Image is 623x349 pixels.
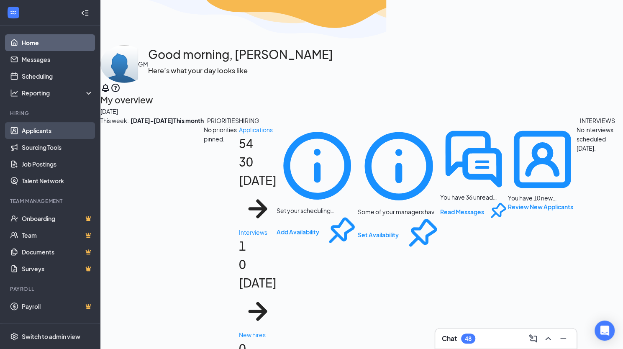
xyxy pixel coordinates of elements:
svg: Info [358,125,440,208]
b: This month [173,116,204,125]
button: ComposeMessage [526,332,540,345]
div: New hires [239,330,277,339]
button: Add Availability [277,227,319,236]
a: OnboardingCrown [22,210,93,227]
div: PRIORITIES [207,116,239,125]
div: No priorities pinned. [204,125,239,144]
div: Some of your managers have not set their interview availability yet [358,208,440,216]
div: 30 [DATE] [239,153,277,190]
div: GM [138,59,148,69]
svg: QuestionInfo [110,83,120,93]
svg: Minimize [558,334,568,344]
a: Scheduling [22,68,93,85]
a: Talent Network [22,172,93,189]
div: Interviews [239,228,277,237]
button: Read Messages [440,207,484,216]
svg: Pin [323,215,358,250]
div: Switch to admin view [22,332,80,341]
h3: Chat [442,334,457,343]
div: 0 [DATE] [239,255,277,292]
div: You have 36 unread message(s) from active applicants [440,193,508,201]
a: SurveysCrown [22,260,93,277]
a: TeamCrown [22,227,93,244]
div: INTERVIEWS [580,116,615,125]
div: Reporting [22,89,94,97]
a: Job Postings [22,156,93,172]
button: ChevronUp [541,332,555,345]
svg: ArrowRight [239,293,277,330]
h2: My overview [100,93,623,107]
svg: Pin [402,216,440,254]
div: Set your scheduling availability to ensure interviews can be set up [277,125,358,249]
svg: Info [277,125,358,206]
svg: ArrowRight [239,190,277,228]
a: Applications5430 [DATE]ArrowRight [239,125,277,228]
svg: DoubleChatActive [440,125,508,193]
a: Interviews10 [DATE]ArrowRight [239,228,277,330]
svg: ComposeMessage [528,334,538,344]
div: HIRING [239,116,259,125]
div: Hiring [10,110,92,117]
h3: Here’s what your day looks like [148,65,333,76]
div: You have 10 new applicants [508,125,577,211]
a: PayrollCrown [22,298,93,315]
h1: 54 [239,134,277,228]
div: You have 36 unread message(s) from active applicants [440,125,508,222]
div: [DATE] [100,107,623,116]
div: Applications [239,125,277,134]
div: This week : [100,116,173,125]
div: Payroll [10,285,92,293]
svg: WorkstreamLogo [9,8,18,17]
svg: Pin [487,201,508,222]
h1: 1 [239,237,277,330]
a: DocumentsCrown [22,244,93,260]
div: Team Management [10,198,92,205]
div: You have 10 new applicants [508,194,577,202]
button: Minimize [556,332,570,345]
img: Amanda Rivera [100,45,138,83]
a: Applicants [22,122,93,139]
a: Messages [22,51,93,68]
svg: Settings [10,332,18,341]
h1: Good morning, [PERSON_NAME] [148,45,333,64]
a: Sourcing Tools [22,139,93,156]
button: Review New Applicants [508,202,573,211]
button: Set Availability [358,230,399,239]
div: No interviews scheduled [DATE]. [577,125,623,153]
svg: ChevronUp [543,334,553,344]
svg: UserEntity [508,125,577,194]
div: 48 [465,335,472,342]
div: Set your scheduling availability to ensure interviews can be set up [277,206,358,215]
svg: Notifications [100,83,110,93]
svg: Collapse [81,9,89,17]
svg: Analysis [10,89,18,97]
div: Open Intercom Messenger [595,321,615,341]
a: Home [22,34,93,51]
div: Some of your managers have not set their interview availability yet [358,125,440,254]
b: [DATE] - [DATE] [131,116,173,125]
